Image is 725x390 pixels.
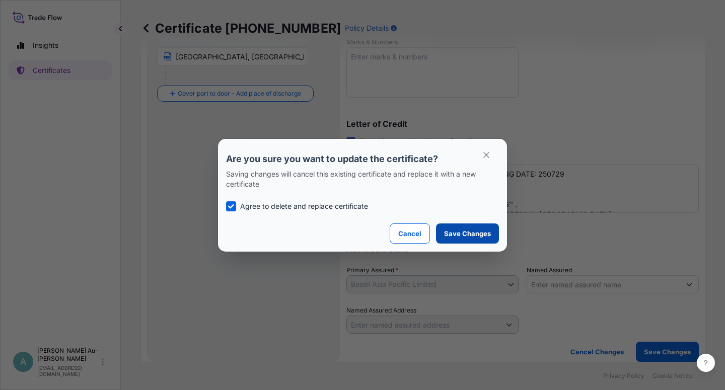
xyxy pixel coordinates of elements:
[226,169,499,189] p: Saving changes will cancel this existing certificate and replace it with a new certificate
[226,153,499,165] p: Are you sure you want to update the certificate?
[436,223,499,244] button: Save Changes
[390,223,430,244] button: Cancel
[444,228,491,239] p: Save Changes
[398,228,421,239] p: Cancel
[240,201,368,211] p: Agree to delete and replace certificate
